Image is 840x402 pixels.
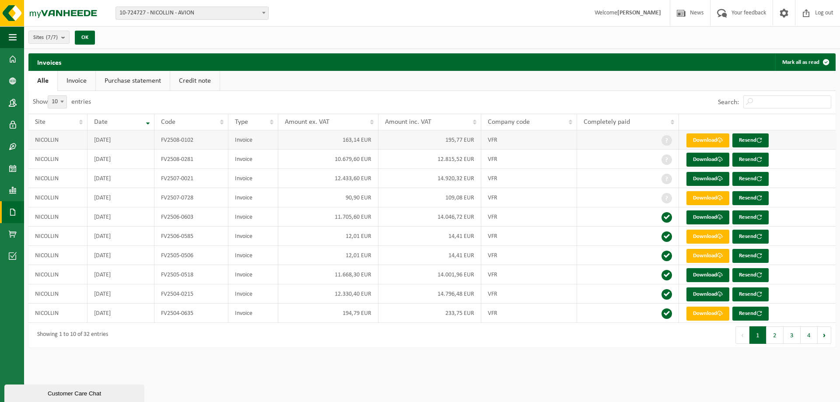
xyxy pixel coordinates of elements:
[378,227,481,246] td: 14,41 EUR
[28,53,70,70] h2: Invoices
[161,119,175,126] span: Code
[278,169,378,188] td: 12.433,60 EUR
[228,227,278,246] td: Invoice
[481,284,577,304] td: VFR
[481,207,577,227] td: VFR
[154,284,228,304] td: FV2504-0215
[732,172,769,186] button: Resend
[228,150,278,169] td: Invoice
[28,71,57,91] a: Alle
[732,210,769,224] button: Resend
[385,119,431,126] span: Amount inc. VAT
[96,71,170,91] a: Purchase statement
[481,227,577,246] td: VFR
[278,227,378,246] td: 12,01 EUR
[170,71,220,91] a: Credit note
[28,188,87,207] td: NICOLLIN
[732,307,769,321] button: Resend
[481,265,577,284] td: VFR
[228,169,278,188] td: Invoice
[481,188,577,207] td: VFR
[488,119,530,126] span: Company code
[732,249,769,263] button: Resend
[686,153,729,167] a: Download
[228,130,278,150] td: Invoice
[33,31,58,44] span: Sites
[228,304,278,323] td: Invoice
[75,31,95,45] button: OK
[378,284,481,304] td: 14.796,48 EUR
[732,133,769,147] button: Resend
[58,71,95,91] a: Invoice
[154,246,228,265] td: FV2505-0506
[46,35,58,40] count: (7/7)
[378,188,481,207] td: 109,08 EUR
[87,246,154,265] td: [DATE]
[686,191,729,205] a: Download
[33,327,108,343] div: Showing 1 to 10 of 32 entries
[378,150,481,169] td: 12.815,52 EUR
[278,207,378,227] td: 11.705,60 EUR
[686,307,729,321] a: Download
[115,7,269,20] span: 10-724727 - NICOLLIN - AVION
[378,246,481,265] td: 14,41 EUR
[94,119,108,126] span: Date
[784,326,801,344] button: 3
[154,265,228,284] td: FV2505-0518
[378,207,481,227] td: 14.046,72 EUR
[775,53,835,71] button: Mark all as read
[378,304,481,323] td: 233,75 EUR
[228,284,278,304] td: Invoice
[732,230,769,244] button: Resend
[686,230,729,244] a: Download
[584,119,630,126] span: Completely paid
[228,265,278,284] td: Invoice
[87,284,154,304] td: [DATE]
[378,265,481,284] td: 14.001,96 EUR
[732,191,769,205] button: Resend
[749,326,766,344] button: 1
[154,150,228,169] td: FV2508-0281
[481,304,577,323] td: VFR
[28,265,87,284] td: NICOLLIN
[278,246,378,265] td: 12,01 EUR
[481,169,577,188] td: VFR
[28,169,87,188] td: NICOLLIN
[35,119,45,126] span: Site
[481,130,577,150] td: VFR
[28,304,87,323] td: NICOLLIN
[154,227,228,246] td: FV2506-0585
[481,150,577,169] td: VFR
[4,383,146,402] iframe: chat widget
[154,130,228,150] td: FV2508-0102
[235,119,248,126] span: Type
[87,265,154,284] td: [DATE]
[154,207,228,227] td: FV2506-0603
[28,150,87,169] td: NICOLLIN
[732,153,769,167] button: Resend
[285,119,329,126] span: Amount ex. VAT
[278,150,378,169] td: 10.679,60 EUR
[801,326,818,344] button: 4
[278,284,378,304] td: 12.330,40 EUR
[732,287,769,301] button: Resend
[87,130,154,150] td: [DATE]
[278,265,378,284] td: 11.668,30 EUR
[766,326,784,344] button: 2
[87,304,154,323] td: [DATE]
[278,304,378,323] td: 194,79 EUR
[481,246,577,265] td: VFR
[28,130,87,150] td: NICOLLIN
[28,246,87,265] td: NICOLLIN
[33,98,91,105] label: Show entries
[154,188,228,207] td: FV2507-0728
[228,246,278,265] td: Invoice
[278,188,378,207] td: 90,90 EUR
[228,207,278,227] td: Invoice
[28,227,87,246] td: NICOLLIN
[87,227,154,246] td: [DATE]
[48,95,67,108] span: 10
[28,31,70,44] button: Sites(7/7)
[87,188,154,207] td: [DATE]
[686,133,729,147] a: Download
